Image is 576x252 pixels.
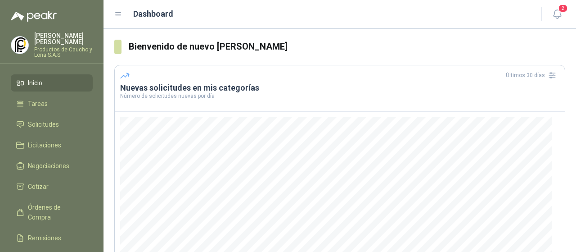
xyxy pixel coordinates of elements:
[34,47,93,58] p: Productos de Caucho y Lona S.A.S
[34,32,93,45] p: [PERSON_NAME] [PERSON_NAME]
[120,82,559,93] h3: Nuevas solicitudes en mis categorías
[133,8,173,20] h1: Dashboard
[28,140,61,150] span: Licitaciones
[11,137,93,154] a: Licitaciones
[11,37,28,54] img: Company Logo
[28,182,49,192] span: Cotizar
[11,178,93,195] a: Cotizar
[28,233,61,243] span: Remisiones
[28,119,59,129] span: Solicitudes
[120,93,559,99] p: Número de solicitudes nuevas por día
[11,95,93,112] a: Tareas
[11,116,93,133] a: Solicitudes
[11,11,57,22] img: Logo peakr
[549,6,565,23] button: 2
[129,40,566,54] h3: Bienvenido de nuevo [PERSON_NAME]
[28,202,84,222] span: Órdenes de Compra
[11,229,93,247] a: Remisiones
[28,99,48,109] span: Tareas
[11,74,93,92] a: Inicio
[28,78,42,88] span: Inicio
[558,4,568,13] span: 2
[28,161,69,171] span: Negociaciones
[11,199,93,226] a: Órdenes de Compra
[11,157,93,174] a: Negociaciones
[506,68,559,82] div: Últimos 30 días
